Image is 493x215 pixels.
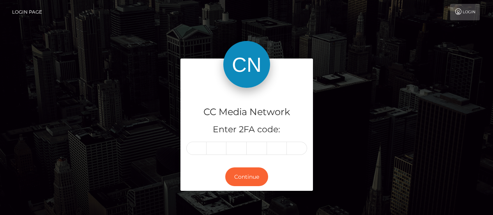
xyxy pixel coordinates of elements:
[450,4,480,20] a: Login
[186,105,307,119] h4: CC Media Network
[186,124,307,136] h5: Enter 2FA code:
[12,4,42,20] a: Login Page
[223,41,270,88] img: CC Media Network
[225,167,268,187] button: Continue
